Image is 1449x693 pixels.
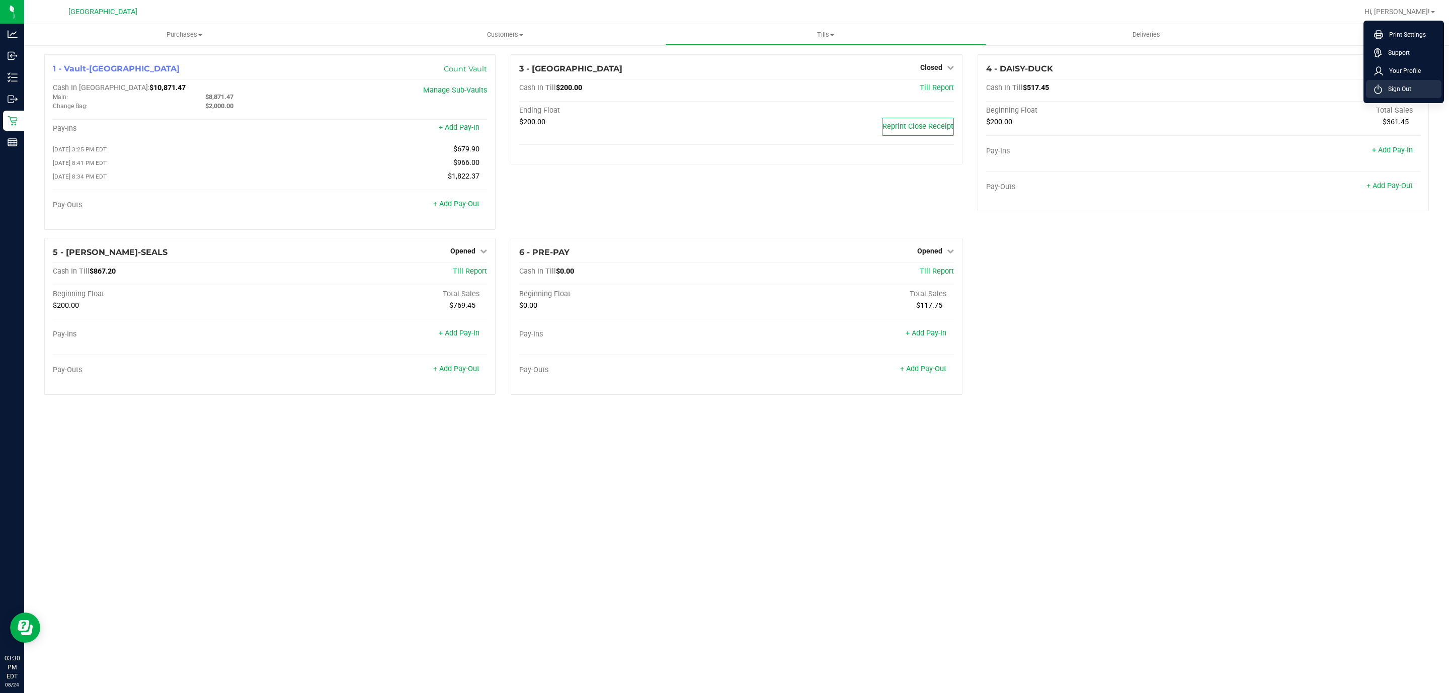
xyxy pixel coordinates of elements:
span: 5 - [PERSON_NAME]-SEALS [53,247,168,257]
span: 6 - PRE-PAY [519,247,570,257]
span: Cash In Till [986,83,1023,92]
a: Deliveries [986,24,1307,45]
div: Pay-Outs [53,366,270,375]
span: [GEOGRAPHIC_DATA] [68,8,137,16]
inline-svg: Outbound [8,94,18,104]
span: $679.90 [453,145,479,153]
a: + Add Pay-Out [900,365,946,373]
span: 4 - DAISY-DUCK [986,64,1053,73]
div: Pay-Ins [519,330,737,339]
span: Main: [53,94,68,101]
div: Pay-Ins [53,124,270,133]
span: Print Settings [1383,30,1426,40]
span: $1,822.37 [448,172,479,181]
button: Reprint Close Receipt [882,118,954,136]
span: $361.45 [1383,118,1409,126]
p: 08/24 [5,681,20,688]
span: [DATE] 8:34 PM EDT [53,173,107,180]
div: Ending Float [519,106,737,115]
inline-svg: Inventory [8,72,18,82]
span: $0.00 [519,301,537,310]
li: Sign Out [1366,80,1441,98]
span: Change Bag: [53,103,88,110]
span: $2,000.00 [205,102,233,110]
span: $517.45 [1023,83,1049,92]
span: Opened [917,247,942,255]
span: $200.00 [556,83,582,92]
p: 03:30 PM EDT [5,654,20,681]
div: Beginning Float [519,290,737,299]
span: $867.20 [90,267,116,276]
a: + Add Pay-In [439,123,479,132]
span: Reprint Close Receipt [882,122,953,131]
a: + Add Pay-In [439,329,479,337]
span: $200.00 [53,301,79,310]
span: $117.75 [916,301,942,310]
div: Pay-Outs [53,201,270,210]
span: 1 - Vault-[GEOGRAPHIC_DATA] [53,64,180,73]
span: Tills [666,30,985,39]
span: $0.00 [556,267,574,276]
span: [DATE] 8:41 PM EDT [53,159,107,166]
span: $769.45 [449,301,475,310]
span: Cash In Till [519,267,556,276]
iframe: Resource center [10,613,40,643]
span: Closed [920,63,942,71]
a: Tills [665,24,986,45]
span: $200.00 [519,118,545,126]
a: Customers [345,24,665,45]
span: Cash In [GEOGRAPHIC_DATA]: [53,83,149,92]
div: Pay-Outs [519,366,737,375]
a: Till Report [453,267,487,276]
span: Opened [450,247,475,255]
span: $966.00 [453,158,479,167]
inline-svg: Inbound [8,51,18,61]
span: Hi, [PERSON_NAME]! [1364,8,1430,16]
span: $10,871.47 [149,83,186,92]
div: Total Sales [1203,106,1420,115]
a: Till Report [920,267,954,276]
span: Customers [345,30,665,39]
span: 3 - [GEOGRAPHIC_DATA] [519,64,622,73]
div: Beginning Float [986,106,1203,115]
span: Deliveries [1119,30,1174,39]
a: + Add Pay-Out [433,200,479,208]
a: + Add Pay-In [906,329,946,337]
a: Count Vault [444,64,487,73]
span: $8,871.47 [205,93,233,101]
span: Your Profile [1383,66,1421,76]
a: + Add Pay-Out [1366,182,1413,190]
span: Cash In Till [53,267,90,276]
inline-svg: Analytics [8,29,18,39]
a: Purchases [24,24,345,45]
a: Support [1374,48,1437,58]
span: Support [1382,48,1410,58]
div: Total Sales [270,290,488,299]
div: Pay-Ins [53,330,270,339]
div: Beginning Float [53,290,270,299]
span: Sign Out [1382,84,1411,94]
div: Total Sales [737,290,954,299]
span: $200.00 [986,118,1012,126]
a: Till Report [920,83,954,92]
inline-svg: Reports [8,137,18,147]
span: Cash In Till [519,83,556,92]
a: + Add Pay-In [1372,146,1413,154]
a: Manage Sub-Vaults [423,86,487,95]
span: Purchases [24,30,345,39]
div: Pay-Outs [986,183,1203,192]
a: + Add Pay-Out [433,365,479,373]
inline-svg: Retail [8,116,18,126]
div: Pay-Ins [986,147,1203,156]
span: [DATE] 3:25 PM EDT [53,146,107,153]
